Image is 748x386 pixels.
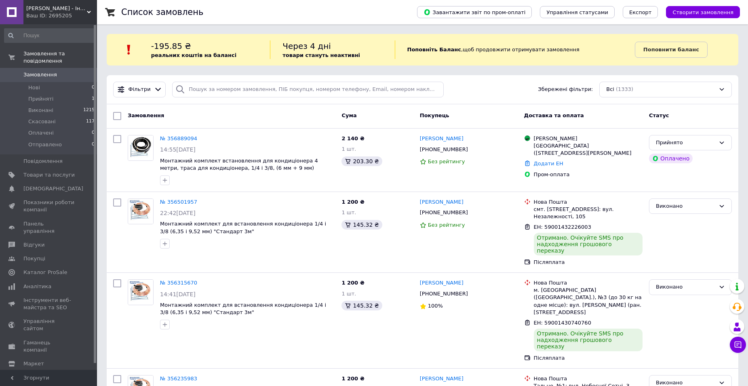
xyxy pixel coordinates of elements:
a: [PERSON_NAME] [420,279,464,287]
span: 0 [92,141,95,148]
span: Без рейтингу [428,158,465,165]
span: 1 шт. [341,291,356,297]
span: 1 [92,95,95,103]
div: Пром-оплата [534,171,643,178]
button: Створити замовлення [666,6,740,18]
span: Cума [341,112,356,118]
button: Чат з покупцем [730,337,746,353]
span: Покупець [420,112,449,118]
a: № 356501957 [160,199,197,205]
b: товари стануть неактивні [282,52,360,58]
div: 145.32 ₴ [341,220,382,230]
div: м. [GEOGRAPHIC_DATA] ([GEOGRAPHIC_DATA].), №3 (до 30 кг на одне місце): вул. [PERSON_NAME] (ран. ... [534,287,643,316]
span: Замовлення та повідомлення [23,50,97,65]
span: [PHONE_NUMBER] [420,146,468,152]
span: Товари та послуги [23,171,75,179]
span: Відгуки [23,241,44,249]
span: Монтажний комплект для встановлення кондиціонера 1/4 і 3/8 (6,35 і 9,52 мм) "Стандарт 3м" [160,302,326,316]
span: 1 шт. [341,209,356,215]
span: Через 4 дні [282,41,331,51]
div: , щоб продовжити отримувати замовлення [395,40,635,59]
span: 1 200 ₴ [341,199,364,205]
span: Нові [28,84,40,91]
a: Монтажний комплект для встановлення кондиціонера 1/4 і 3/8 (6,35 і 9,52 мм) "Стандарт 3м" [160,221,326,234]
span: Статус [649,112,669,118]
div: Нова Пошта [534,375,643,382]
button: Експорт [623,6,658,18]
div: Нова Пошта [534,279,643,287]
div: Післяплата [534,259,643,266]
button: Управління статусами [540,6,615,18]
span: 117 [86,118,95,125]
a: Фото товару [128,198,154,224]
span: Оплачені [28,129,54,137]
span: Фільтри [129,86,151,93]
span: [DEMOGRAPHIC_DATA] [23,185,83,192]
span: Показники роботи компанії [23,199,75,213]
span: Прийняті [28,95,53,103]
span: 0 [92,84,95,91]
a: Фото товару [128,135,154,161]
span: Управління сайтом [23,318,75,332]
span: 22:42[DATE] [160,210,196,216]
a: Поповнити баланс [635,42,708,58]
div: 203.30 ₴ [341,156,382,166]
a: Створити замовлення [658,9,740,15]
span: ЕН: 59001432226003 [534,224,591,230]
div: [PERSON_NAME] [534,135,643,142]
div: [GEOGRAPHIC_DATA] ([STREET_ADDRESS][PERSON_NAME] [534,142,643,157]
span: Повідомлення [23,158,63,165]
span: 1 200 ₴ [341,280,364,286]
span: [PHONE_NUMBER] [420,209,468,215]
div: Післяплата [534,354,643,362]
img: Фото товару [128,280,153,305]
span: Отправлено [28,141,62,148]
div: смт. [STREET_ADDRESS]: вул. Незалежності, 105 [534,206,643,220]
span: Каталог ProSale [23,269,67,276]
div: Ваш ID: 2695205 [26,12,97,19]
a: Додати ЕН [534,160,563,167]
span: Завантажити звіт по пром-оплаті [424,8,525,16]
span: 14:41[DATE] [160,291,196,297]
img: :exclamation: [123,44,135,56]
span: ЕН: 59001430740760 [534,320,591,326]
div: Виконано [656,283,715,291]
div: Виконано [656,202,715,211]
span: Persik - Інтернет магазин [26,5,87,12]
span: 1 200 ₴ [341,375,364,382]
span: Експорт [629,9,652,15]
span: 100% [428,303,443,309]
span: Аналітика [23,283,51,290]
input: Пошук за номером замовлення, ПІБ покупця, номером телефону, Email, номером накладної [172,82,444,97]
span: 1215 [83,107,95,114]
a: № 356235983 [160,375,197,382]
button: Завантажити звіт по пром-оплаті [417,6,532,18]
span: Створити замовлення [672,9,733,15]
div: Оплачено [649,154,693,163]
span: 2 140 ₴ [341,135,364,141]
a: Монтажний комплект встановлення для кондиціонера 4 метри, траса для кондиціонера, 1/4 і 3/8, (6 м... [160,158,318,171]
a: Фото товару [128,279,154,305]
img: Фото товару [128,199,153,224]
span: [PHONE_NUMBER] [420,291,468,297]
span: 1 шт. [341,146,356,152]
span: (1333) [616,86,633,92]
span: Інструменти веб-майстра та SEO [23,297,75,311]
span: Управління статусами [546,9,608,15]
div: Отримано. Очікуйте SMS про надходження грошового переказу [534,233,643,255]
h1: Список замовлень [121,7,203,17]
div: 145.32 ₴ [341,301,382,310]
span: Виконані [28,107,53,114]
b: Поповніть Баланс [407,46,461,53]
span: Панель управління [23,220,75,235]
span: Доставка та оплата [524,112,584,118]
div: Нова Пошта [534,198,643,206]
img: Фото товару [128,135,153,160]
span: Без рейтингу [428,222,465,228]
a: [PERSON_NAME] [420,135,464,143]
b: Поповнити баланс [643,46,699,53]
a: [PERSON_NAME] [420,198,464,206]
a: № 356889094 [160,135,197,141]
